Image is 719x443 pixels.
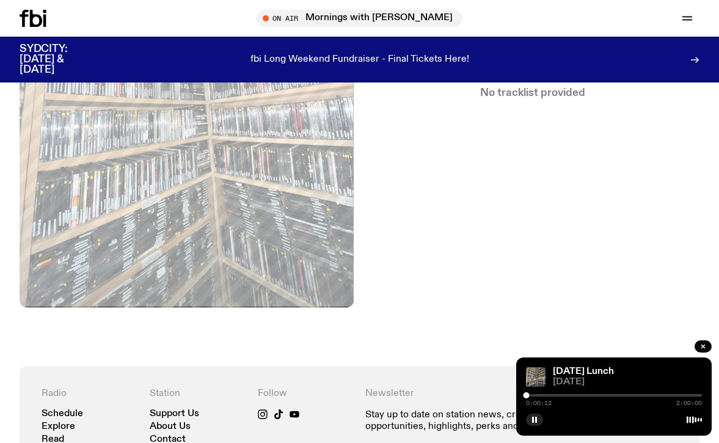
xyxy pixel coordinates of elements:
[150,388,246,400] h4: Station
[553,367,614,376] a: [DATE] Lunch
[526,367,546,387] img: A corner shot of the fbi music library
[365,388,569,400] h4: Newsletter
[250,54,469,65] p: fbi Long Weekend Fundraiser - Final Tickets Here!
[366,88,700,98] p: No tracklist provided
[676,400,702,406] span: 2:00:00
[258,388,354,400] h4: Follow
[42,409,83,419] a: Schedule
[553,378,702,387] span: [DATE]
[526,400,552,406] span: 0:00:12
[42,422,75,431] a: Explore
[257,10,462,27] button: On AirMornings with [PERSON_NAME]
[150,422,191,431] a: About Us
[150,409,199,419] a: Support Us
[20,44,98,75] h3: SYDCITY: [DATE] & [DATE]
[42,388,137,400] h4: Radio
[365,409,569,433] p: Stay up to date on station news, creative opportunities, highlights, perks and more.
